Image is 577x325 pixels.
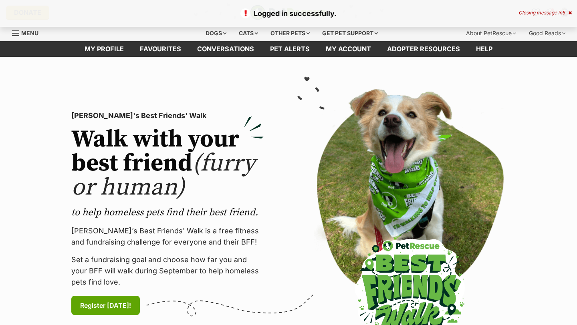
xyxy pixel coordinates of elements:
p: to help homeless pets find their best friend. [71,206,264,219]
a: Favourites [132,41,189,57]
a: Help [468,41,500,57]
span: (furry or human) [71,148,255,203]
div: Dogs [200,25,232,41]
p: [PERSON_NAME]’s Best Friends' Walk is a free fitness and fundraising challenge for everyone and t... [71,225,264,248]
h2: Walk with your best friend [71,128,264,200]
a: My profile [77,41,132,57]
p: Set a fundraising goal and choose how far you and your BFF will walk during September to help hom... [71,254,264,288]
span: Menu [21,30,38,36]
div: About PetRescue [460,25,522,41]
a: Menu [12,25,44,40]
div: Get pet support [317,25,383,41]
a: Pet alerts [262,41,318,57]
span: Register [DATE]! [80,301,131,310]
div: Good Reads [523,25,571,41]
a: Adopter resources [379,41,468,57]
p: [PERSON_NAME]'s Best Friends' Walk [71,110,264,121]
a: Register [DATE]! [71,296,140,315]
div: Other pets [265,25,315,41]
a: conversations [189,41,262,57]
a: My account [318,41,379,57]
div: Cats [233,25,264,41]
